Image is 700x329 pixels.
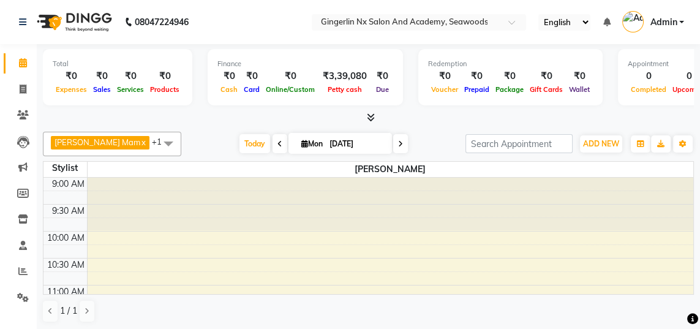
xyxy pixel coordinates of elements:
div: 11:00 AM [45,286,87,298]
div: 0 [628,69,669,83]
a: x [140,137,146,147]
span: Gift Cards [527,85,566,94]
span: +1 [152,137,171,146]
img: Admin [622,11,644,32]
div: ₹0 [217,69,241,83]
span: ADD NEW [583,139,619,148]
div: 10:30 AM [45,259,87,271]
span: Admin [650,16,677,29]
span: Prepaid [461,85,492,94]
span: Package [492,85,527,94]
div: ₹0 [527,69,566,83]
div: ₹0 [461,69,492,83]
div: ₹0 [428,69,461,83]
div: 9:00 AM [50,178,87,191]
span: Wallet [566,85,593,94]
div: 10:00 AM [45,232,87,244]
span: 1 / 1 [60,304,77,317]
div: ₹0 [492,69,527,83]
div: Finance [217,59,393,69]
input: 2025-09-01 [326,135,387,153]
input: Search Appointment [465,134,573,153]
div: ₹0 [90,69,114,83]
div: ₹0 [372,69,393,83]
span: [PERSON_NAME] [88,162,694,177]
div: ₹3,39,080 [318,69,372,83]
span: Cash [217,85,241,94]
span: [PERSON_NAME] Mam [55,137,140,147]
div: ₹0 [53,69,90,83]
div: Total [53,59,183,69]
span: Today [239,134,270,153]
div: ₹0 [147,69,183,83]
span: Completed [628,85,669,94]
b: 08047224946 [135,5,189,39]
span: Petty cash [325,85,365,94]
button: ADD NEW [580,135,622,153]
span: Products [147,85,183,94]
div: ₹0 [263,69,318,83]
span: Voucher [428,85,461,94]
span: Expenses [53,85,90,94]
span: Sales [90,85,114,94]
span: Services [114,85,147,94]
div: ₹0 [114,69,147,83]
span: Online/Custom [263,85,318,94]
div: Stylist [43,162,87,175]
span: Due [373,85,392,94]
div: 9:30 AM [50,205,87,217]
span: Mon [298,139,326,148]
img: logo [31,5,115,39]
div: Redemption [428,59,593,69]
div: ₹0 [566,69,593,83]
div: ₹0 [241,69,263,83]
span: Card [241,85,263,94]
